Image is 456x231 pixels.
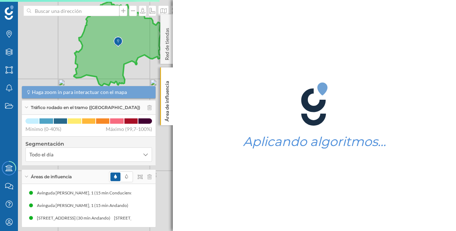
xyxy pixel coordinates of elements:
[163,25,171,60] p: Red de tiendas
[37,214,114,222] div: [STREET_ADDRESS] (30 min Andando)
[163,78,171,122] p: Área de influencia
[114,35,123,49] img: Marker
[31,174,72,180] span: Áreas de influencia
[14,5,40,11] span: Soporte
[25,126,61,133] span: Mínimo (0-40%)
[37,189,140,197] div: Avinguda [PERSON_NAME], 1 (15 min Conduciendo)
[5,5,14,20] img: Geoblink Logo
[31,104,140,111] span: Tráfico rodado en el tramo ([GEOGRAPHIC_DATA])
[25,140,152,147] h4: Segmentación
[114,214,191,222] div: [STREET_ADDRESS] (30 min Andando)
[243,135,386,148] h1: Aplicando algoritmos…
[32,89,127,96] span: Haga zoom in para interactuar con el mapa
[106,126,152,133] span: Máximo (99,7-100%)
[29,151,53,158] span: Todo el día
[37,202,132,209] div: Avinguda [PERSON_NAME], 1 (15 min Andando)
